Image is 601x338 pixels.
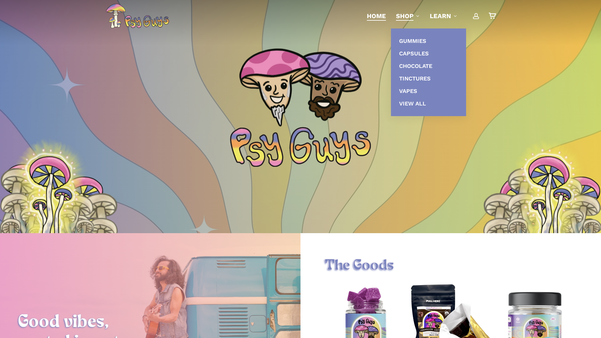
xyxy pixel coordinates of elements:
[367,12,386,20] a: Home
[399,100,426,107] span: View All
[399,63,432,69] span: Chocolate
[396,12,414,20] span: Shop
[483,168,577,265] img: Illustration of a cluster of tall mushrooms with light caps and dark gills, viewed from below.
[399,50,429,57] span: Capsules
[397,47,460,60] a: Capsules
[12,137,90,249] img: Colorful psychedelic mushrooms with pink, blue, and yellow patterns on a glowing yellow background.
[397,60,460,72] a: Chocolate
[511,137,589,249] img: Colorful psychedelic mushrooms with pink, blue, and yellow patterns on a glowing yellow background.
[325,257,577,275] h1: The Goods
[24,168,118,265] img: Illustration of a cluster of tall mushrooms with light caps and dark gills, viewed from below.
[489,13,496,19] a: Cart
[397,97,460,110] a: View All
[430,12,457,20] a: Learn
[399,75,431,82] span: Tinctures
[238,40,363,134] img: PsyGuys Heads Logo
[399,88,417,94] span: Vapes
[399,38,426,44] span: Gummies
[397,35,460,47] a: Gummies
[396,12,420,20] a: Shop
[507,143,601,240] img: Illustration of a cluster of tall mushrooms with light caps and dark gills, viewed from below.
[106,3,169,28] img: PsyGuys
[397,85,460,97] a: Vapes
[397,72,460,85] a: Tinctures
[430,12,451,20] span: Learn
[230,127,371,167] img: Psychedelic PsyGuys Text Logo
